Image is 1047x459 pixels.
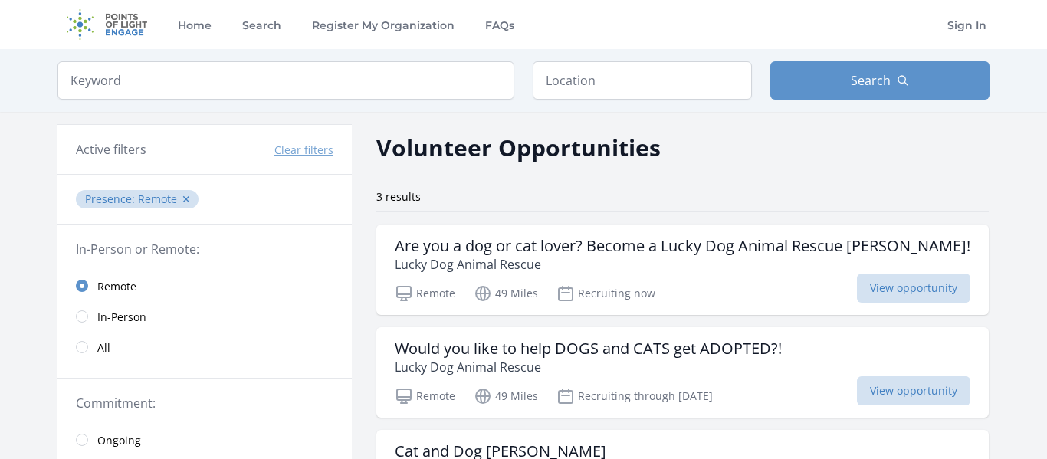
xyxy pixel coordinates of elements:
span: Presence : [85,192,138,206]
h3: Active filters [76,140,146,159]
button: ✕ [182,192,191,207]
p: 49 Miles [474,387,538,405]
p: Remote [395,387,455,405]
p: 49 Miles [474,284,538,303]
legend: Commitment: [76,394,333,412]
a: Remote [57,270,352,301]
span: Remote [97,279,136,294]
h3: Would you like to help DOGS and CATS get ADOPTED?! [395,339,782,358]
a: Ongoing [57,425,352,455]
legend: In-Person or Remote: [76,240,333,258]
span: View opportunity [857,274,970,303]
input: Location [533,61,752,100]
span: View opportunity [857,376,970,405]
span: Search [851,71,891,90]
a: Are you a dog or cat lover? Become a Lucky Dog Animal Rescue [PERSON_NAME]! Lucky Dog Animal Resc... [376,225,989,315]
span: In-Person [97,310,146,325]
span: Ongoing [97,433,141,448]
button: Search [770,61,990,100]
p: Recruiting now [556,284,655,303]
a: In-Person [57,301,352,332]
button: Clear filters [274,143,333,158]
span: 3 results [376,189,421,204]
span: All [97,340,110,356]
input: Keyword [57,61,514,100]
p: Lucky Dog Animal Rescue [395,358,782,376]
h2: Volunteer Opportunities [376,130,661,165]
p: Remote [395,284,455,303]
span: Remote [138,192,177,206]
p: Lucky Dog Animal Rescue [395,255,970,274]
a: All [57,332,352,362]
h3: Are you a dog or cat lover? Become a Lucky Dog Animal Rescue [PERSON_NAME]! [395,237,970,255]
p: Recruiting through [DATE] [556,387,713,405]
a: Would you like to help DOGS and CATS get ADOPTED?! Lucky Dog Animal Rescue Remote 49 Miles Recrui... [376,327,989,418]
